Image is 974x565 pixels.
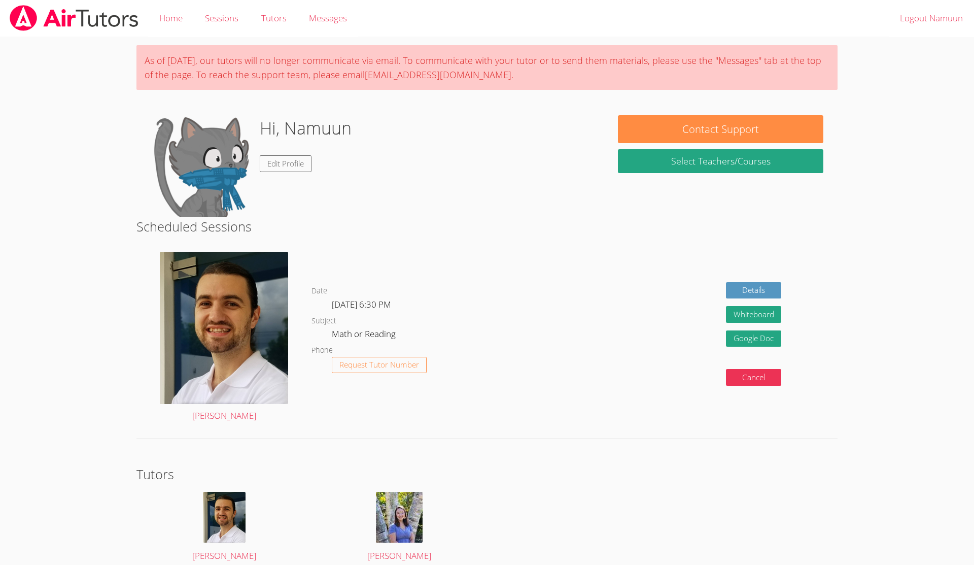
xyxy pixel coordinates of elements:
button: Cancel [726,369,782,386]
button: Request Tutor Number [332,357,427,374]
a: Edit Profile [260,155,311,172]
img: default.png [150,115,252,217]
div: As of [DATE], our tutors will no longer communicate via email. To communicate with your tutor or ... [136,45,838,90]
dt: Date [311,285,327,297]
a: Google Doc [726,330,782,347]
img: Tom%20Professional%20Picture%20(Profile).jpg [203,492,246,543]
span: Messages [309,12,347,24]
button: Whiteboard [726,306,782,323]
a: [PERSON_NAME] [326,492,473,563]
span: [DATE] 6:30 PM [332,298,391,310]
a: [PERSON_NAME] [150,492,297,563]
a: Select Teachers/Courses [618,149,823,173]
h2: Tutors [136,464,838,484]
span: Request Tutor Number [339,361,419,369]
span: [PERSON_NAME] [367,550,431,561]
a: Details [726,282,782,299]
dt: Subject [311,315,336,327]
h1: Hi, Namuun [260,115,352,141]
a: [PERSON_NAME] [160,252,288,423]
img: Tom%20Professional%20Picture%20(Profile).jpg [160,252,288,404]
dt: Phone [311,344,333,357]
span: [PERSON_NAME] [192,550,256,561]
button: Contact Support [618,115,823,143]
img: airtutors_banner-c4298cdbf04f3fff15de1276eac7730deb9818008684d7c2e4769d2f7ddbe033.png [9,5,140,31]
img: 343753644_906252020464290_5222193349758578822_n.jpg [376,492,423,543]
h2: Scheduled Sessions [136,217,838,236]
dd: Math or Reading [332,327,398,344]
